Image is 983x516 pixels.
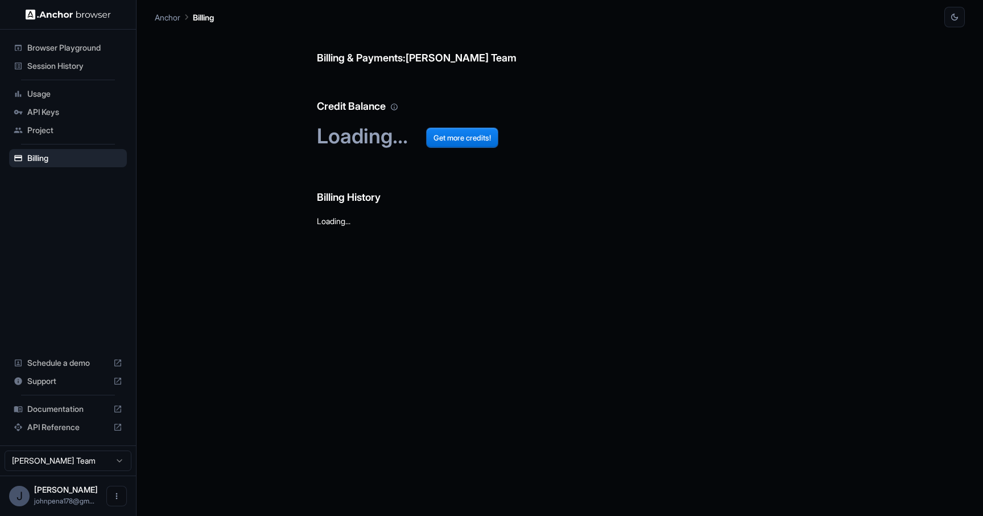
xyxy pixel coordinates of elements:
div: API Reference [9,418,127,436]
span: Usage [27,88,122,100]
h2: Loading... [317,124,803,148]
div: Billing [9,149,127,167]
div: Loading... [317,215,803,227]
span: Project [27,125,122,136]
div: Session History [9,57,127,75]
span: API Keys [27,106,122,118]
span: Support [27,375,109,387]
button: Open menu [106,486,127,506]
nav: breadcrumb [155,11,214,23]
svg: Your credit balance will be consumed as you use the API. Visit the usage page to view a breakdown... [390,103,398,111]
div: Usage [9,85,127,103]
span: Documentation [27,403,109,415]
h6: Billing History [317,167,803,206]
button: Get more credits! [426,127,498,148]
span: Jonathan Pena [34,485,98,494]
span: Billing [27,152,122,164]
h6: Credit Balance [317,76,803,115]
div: Project [9,121,127,139]
div: Browser Playground [9,39,127,57]
p: Billing [193,11,214,23]
span: API Reference [27,422,109,433]
span: Session History [27,60,122,72]
div: Schedule a demo [9,354,127,372]
div: Support [9,372,127,390]
div: API Keys [9,103,127,121]
div: J [9,486,30,506]
img: Anchor Logo [26,9,111,20]
div: Documentation [9,400,127,418]
span: johnpena178@gmail.com [34,497,94,505]
span: Browser Playground [27,42,122,53]
p: Anchor [155,11,180,23]
h6: Billing & Payments: [PERSON_NAME] Team [317,27,803,67]
span: Schedule a demo [27,357,109,369]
